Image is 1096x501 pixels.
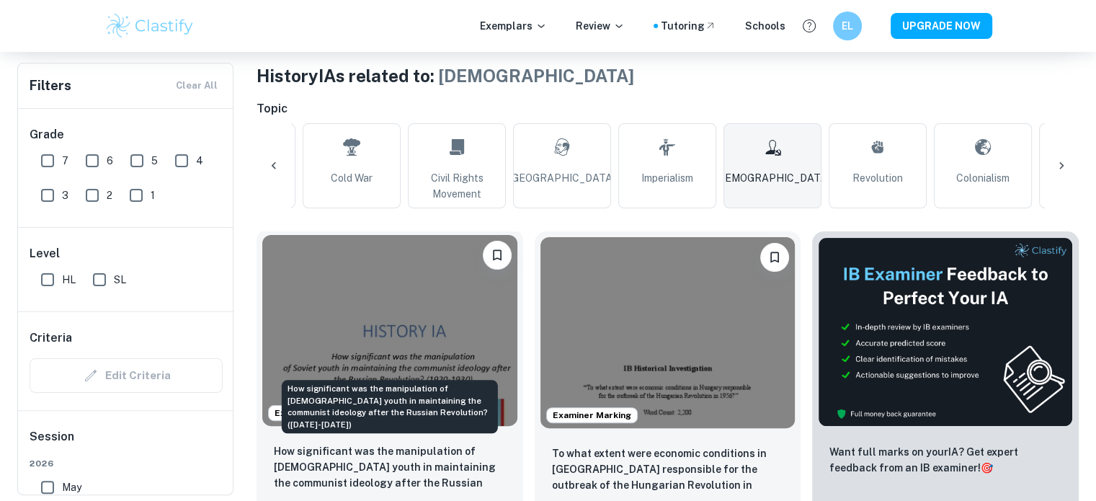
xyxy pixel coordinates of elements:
span: Examiner Marking [547,409,637,422]
span: Examiner Marking [269,407,359,420]
p: Review [576,18,625,34]
span: 2 [107,187,112,203]
span: 5 [151,153,158,169]
span: Colonialism [956,170,1010,186]
button: UPGRADE NOW [891,13,992,39]
span: HL [62,272,76,288]
img: Thumbnail [818,237,1073,427]
span: [GEOGRAPHIC_DATA] [509,170,615,186]
button: Help and Feedback [797,14,821,38]
span: Civil Rights Movement [414,170,499,202]
span: Imperialism [641,170,693,186]
h6: EL [839,18,855,34]
img: Clastify logo [104,12,196,40]
p: Want full marks on your IA ? Get expert feedback from an IB examiner! [829,444,1061,476]
p: Exemplars [480,18,547,34]
div: How significant was the manipulation of [DEMOGRAPHIC_DATA] youth in maintaining the communist ide... [282,380,498,433]
div: Criteria filters are unavailable when searching by topic [30,358,223,393]
span: Cold War [331,170,373,186]
span: 3 [62,187,68,203]
span: [DEMOGRAPHIC_DATA] [438,66,634,86]
span: 🎯 [981,462,993,474]
h6: Level [30,245,223,262]
button: Bookmark [760,243,789,272]
button: Bookmark [483,241,512,270]
img: History IA example thumbnail: How significant was the manipulation of [262,235,517,426]
img: History IA example thumbnail: To what extent were economic conditions [540,237,796,428]
p: How significant was the manipulation of Soviet youth in maintaining the communist ideology after ... [274,443,506,492]
h6: Criteria [30,329,72,347]
span: 6 [107,153,113,169]
span: 2026 [30,457,223,470]
span: May [62,479,81,495]
h6: Topic [257,100,1079,118]
span: Revolution [852,170,903,186]
span: 1 [151,187,155,203]
a: Tutoring [661,18,716,34]
a: Schools [745,18,785,34]
span: 7 [62,153,68,169]
h6: Session [30,428,223,457]
h1: History IAs related to: [257,63,1079,89]
span: [DEMOGRAPHIC_DATA] [715,170,830,186]
h6: Grade [30,126,223,143]
p: To what extent were economic conditions in Hungary responsible for the outbreak of the Hungarian ... [552,445,784,495]
span: SL [114,272,126,288]
h6: Filters [30,76,71,96]
button: EL [833,12,862,40]
span: 4 [196,153,203,169]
